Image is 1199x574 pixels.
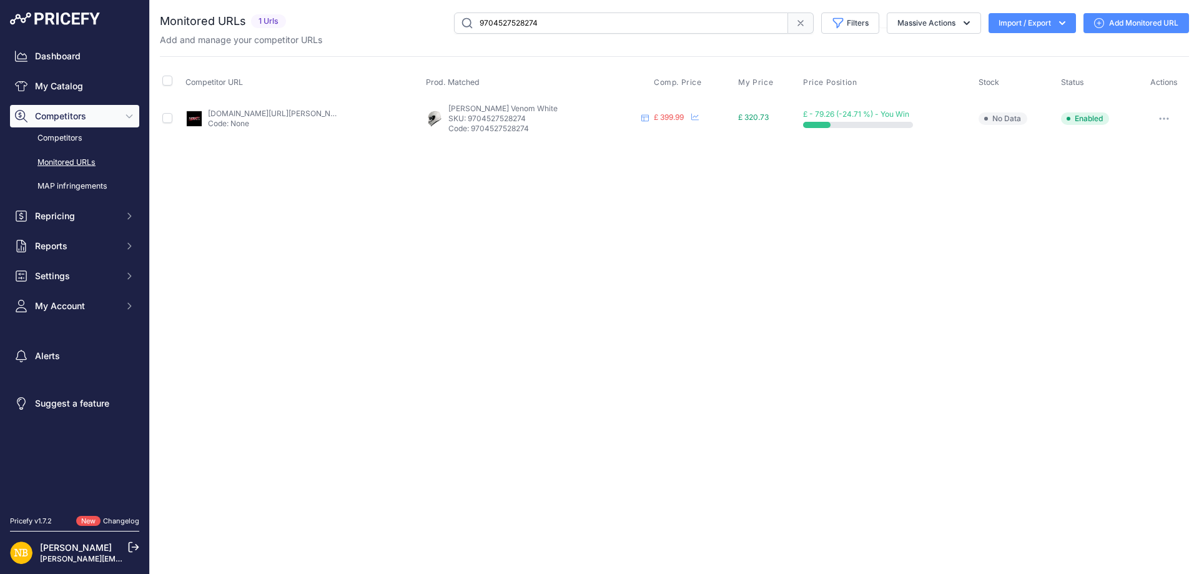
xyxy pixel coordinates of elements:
a: Monitored URLs [10,152,139,174]
span: Competitor URL [185,77,243,87]
button: Competitors [10,105,139,127]
a: MAP infringements [10,176,139,197]
span: My Price [738,77,773,87]
p: SKU: 9704527528274 [448,114,636,124]
span: [PERSON_NAME] Venom White [448,104,558,113]
span: £ 320.73 [738,112,769,122]
a: [PERSON_NAME][EMAIL_ADDRESS][DOMAIN_NAME] [40,554,232,563]
span: Price Position [803,77,857,87]
p: Code: None [208,119,338,129]
span: Actions [1150,77,1178,87]
a: Dashboard [10,45,139,67]
span: Stock [979,77,999,87]
button: Import / Export [989,13,1076,33]
button: Reports [10,235,139,257]
span: Settings [35,270,117,282]
span: No Data [979,112,1027,125]
span: Enabled [1061,112,1109,125]
a: My Catalog [10,75,139,97]
button: Price Position [803,77,859,87]
span: £ - 79.26 (-24.71 %) - You Win [803,109,909,119]
button: Massive Actions [887,12,981,34]
a: [DOMAIN_NAME][URL][PERSON_NAME] [208,109,349,118]
button: My Account [10,295,139,317]
a: Alerts [10,345,139,367]
a: Suggest a feature [10,392,139,415]
span: My Account [35,300,117,312]
a: Changelog [103,517,139,525]
span: Status [1061,77,1084,87]
p: Add and manage your competitor URLs [160,34,322,46]
a: Add Monitored URL [1083,13,1189,33]
span: 1 Urls [251,14,286,29]
a: Competitors [10,127,139,149]
span: £ 399.99 [654,112,684,122]
span: Comp. Price [654,77,702,87]
nav: Sidebar [10,45,139,501]
span: Prod. Matched [426,77,480,87]
span: New [76,516,101,527]
span: Repricing [35,210,117,222]
input: Search [454,12,788,34]
div: Pricefy v1.7.2 [10,516,52,527]
p: Code: 9704527528274 [448,124,636,134]
button: Comp. Price [654,77,704,87]
button: Filters [821,12,879,34]
button: My Price [738,77,776,87]
h2: Monitored URLs [160,12,246,30]
span: Competitors [35,110,117,122]
button: Settings [10,265,139,287]
a: [PERSON_NAME] [40,542,112,553]
button: Repricing [10,205,139,227]
img: Pricefy Logo [10,12,100,25]
span: Reports [35,240,117,252]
